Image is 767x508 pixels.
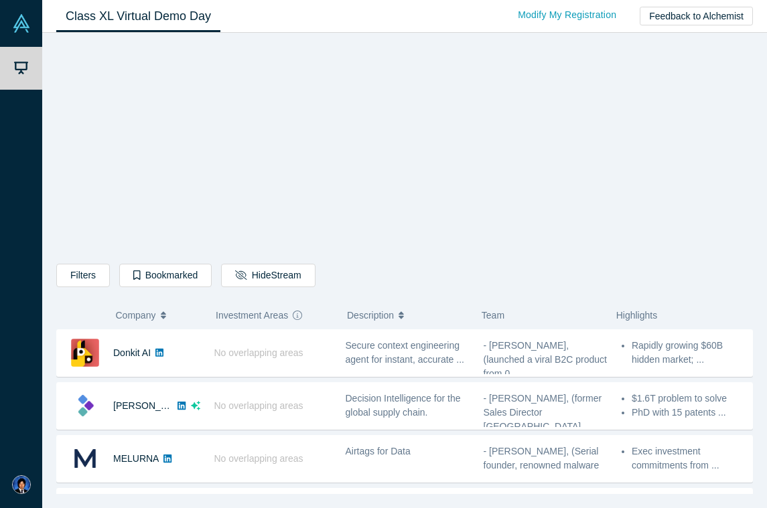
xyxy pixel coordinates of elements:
span: Decision Intelligence for the global supply chain. [346,393,461,418]
span: No overlapping areas [214,400,303,411]
button: Filters [56,264,110,287]
span: - [PERSON_NAME], (former Sales Director [GEOGRAPHIC_DATA], ... [484,393,602,432]
button: HideStream [221,264,315,287]
span: No overlapping areas [214,453,303,464]
span: Secure context engineering agent for instant, accurate ... [346,340,464,365]
span: Company [116,301,156,329]
span: Highlights [616,310,657,321]
img: MELURNA's Logo [71,444,99,473]
button: Company [116,301,202,329]
a: [PERSON_NAME] [113,400,190,411]
button: Description [347,301,468,329]
li: $1.6T problem to solve [632,392,746,406]
iframe: To enrich screen reader interactions, please activate Accessibility in Grammarly extension settings [218,44,591,254]
li: PhD with 15 patents ... [632,406,746,420]
li: Rapidly growing $60B hidden market; ... [632,339,746,367]
button: Bookmarked [119,264,212,287]
a: Class XL Virtual Demo Day [56,1,220,32]
img: Donkit AI's Logo [71,339,99,367]
span: - [PERSON_NAME], (launched a viral B2C product from 0 ... [484,340,607,379]
span: Airtags for Data [346,446,411,456]
span: Team [482,310,504,321]
li: Exec investment commitments from ... [632,444,746,473]
img: Alchemist Vault Logo [12,14,31,33]
img: Kosuke Kikuchi's Account [12,475,31,494]
img: Kimaru AI's Logo [71,392,99,420]
svg: dsa ai sparkles [191,401,200,410]
span: Description [347,301,394,329]
span: No overlapping areas [214,347,303,358]
span: Investment Areas [216,301,288,329]
button: Feedback to Alchemist [640,7,753,25]
a: Modify My Registration [504,3,630,27]
a: MELURNA [113,453,159,464]
span: - [PERSON_NAME], (Serial founder, renowned malware ... [484,446,600,485]
a: Donkit AI [113,347,151,358]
